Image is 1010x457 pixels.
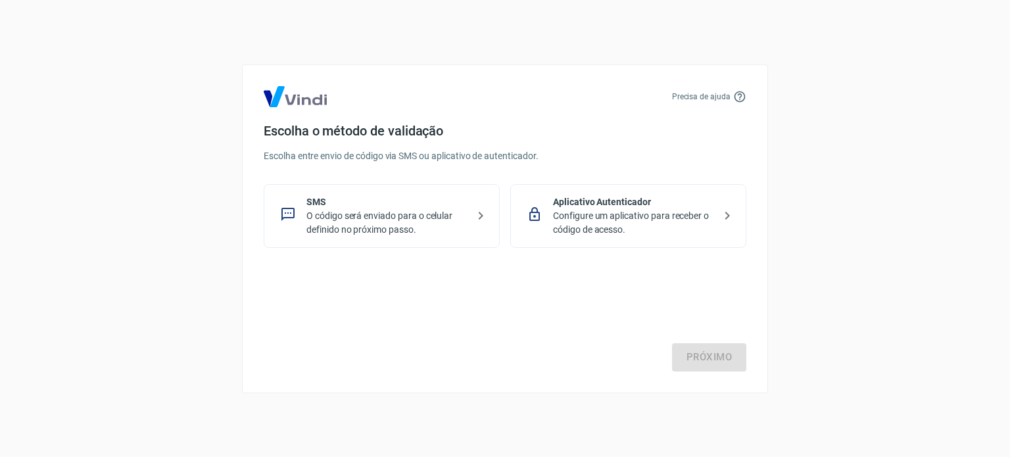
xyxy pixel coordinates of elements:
p: Escolha entre envio de código via SMS ou aplicativo de autenticador. [264,149,746,163]
p: Aplicativo Autenticador [553,195,714,209]
p: SMS [306,195,468,209]
p: O código será enviado para o celular definido no próximo passo. [306,209,468,237]
div: Aplicativo AutenticadorConfigure um aplicativo para receber o código de acesso. [510,184,746,248]
p: Precisa de ajuda [672,91,731,103]
h4: Escolha o método de validação [264,123,746,139]
p: Configure um aplicativo para receber o código de acesso. [553,209,714,237]
img: Logo Vind [264,86,327,107]
div: SMSO código será enviado para o celular definido no próximo passo. [264,184,500,248]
